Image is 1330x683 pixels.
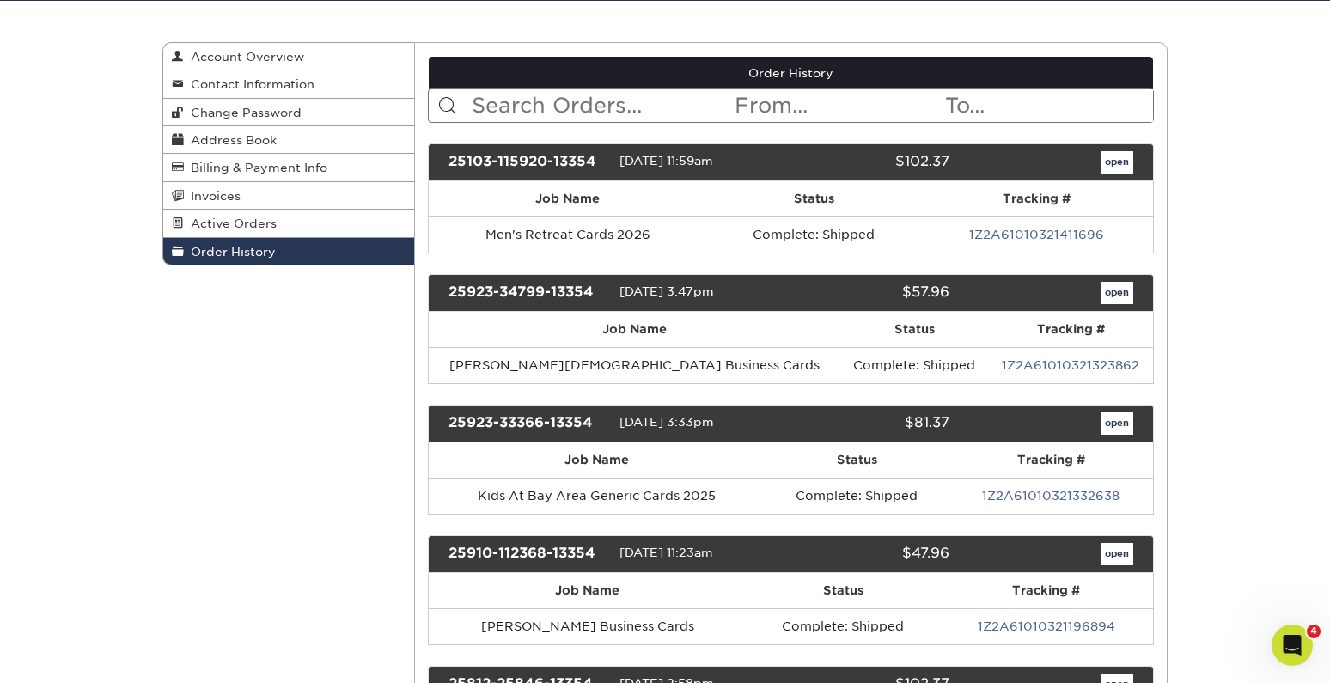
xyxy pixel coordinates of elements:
[429,312,841,347] th: Job Name
[747,608,939,644] td: Complete: Shipped
[429,216,708,253] td: Men's Retreat Cards 2026
[429,442,766,478] th: Job Name
[1101,151,1133,174] a: open
[778,282,961,304] div: $57.96
[747,573,939,608] th: Status
[619,546,713,559] span: [DATE] 11:23am
[778,412,961,435] div: $81.37
[1002,358,1139,372] a: 1Z2A61010321323862
[978,619,1115,633] a: 1Z2A61010321196894
[619,154,713,168] span: [DATE] 11:59am
[163,99,414,126] a: Change Password
[429,573,747,608] th: Job Name
[184,133,277,147] span: Address Book
[1101,412,1133,435] a: open
[184,189,241,203] span: Invoices
[1272,625,1313,666] iframe: Intercom live chat
[429,347,841,383] td: [PERSON_NAME][DEMOGRAPHIC_DATA] Business Cards
[969,228,1104,241] a: 1Z2A61010321411696
[840,347,988,383] td: Complete: Shipped
[982,489,1120,503] a: 1Z2A61010321332638
[778,151,961,174] div: $102.37
[163,43,414,70] a: Account Overview
[184,161,327,174] span: Billing & Payment Info
[163,154,414,181] a: Billing & Payment Info
[184,77,314,91] span: Contact Information
[436,412,619,435] div: 25923-33366-13354
[163,70,414,98] a: Contact Information
[184,106,302,119] span: Change Password
[840,312,988,347] th: Status
[436,282,619,304] div: 25923-34799-13354
[429,57,1154,89] a: Order History
[707,181,920,216] th: Status
[429,608,747,644] td: [PERSON_NAME] Business Cards
[939,573,1153,608] th: Tracking #
[619,284,714,298] span: [DATE] 3:47pm
[429,478,766,514] td: Kids At Bay Area Generic Cards 2025
[184,245,276,259] span: Order History
[1101,543,1133,565] a: open
[436,151,619,174] div: 25103-115920-13354
[163,210,414,237] a: Active Orders
[707,216,920,253] td: Complete: Shipped
[766,442,949,478] th: Status
[733,89,943,122] input: From...
[470,89,734,122] input: Search Orders...
[184,216,277,230] span: Active Orders
[1101,282,1133,304] a: open
[1307,625,1321,638] span: 4
[989,312,1153,347] th: Tracking #
[436,543,619,565] div: 25910-112368-13354
[920,181,1153,216] th: Tracking #
[766,478,949,514] td: Complete: Shipped
[619,415,714,429] span: [DATE] 3:33pm
[429,181,708,216] th: Job Name
[778,543,961,565] div: $47.96
[184,50,304,64] span: Account Overview
[163,126,414,154] a: Address Book
[943,89,1153,122] input: To...
[163,182,414,210] a: Invoices
[949,442,1153,478] th: Tracking #
[163,238,414,265] a: Order History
